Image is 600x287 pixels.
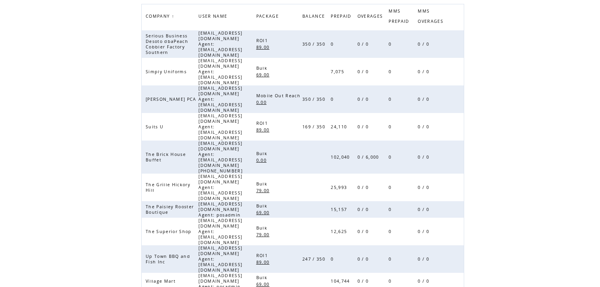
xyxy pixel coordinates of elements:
span: 0 [389,207,393,212]
span: Bulk [256,275,269,280]
span: Bulk [256,225,269,231]
span: 12,625 [331,229,349,234]
span: [EMAIL_ADDRESS][DOMAIN_NAME] Agent: [EMAIL_ADDRESS][DOMAIN_NAME] [198,85,242,113]
span: 25,993 [331,185,349,190]
span: 0 [389,256,393,262]
span: 0 / 0 [418,207,431,212]
span: [EMAIL_ADDRESS][DOMAIN_NAME] Agent: [EMAIL_ADDRESS][DOMAIN_NAME] [198,174,242,201]
span: [EMAIL_ADDRESS][DOMAIN_NAME] Agent: [EMAIL_ADDRESS][DOMAIN_NAME] [PHONE_NUMBER] [198,141,244,174]
span: Bulk [256,65,269,71]
span: 247 / 350 [302,256,327,262]
span: 0 [331,41,335,47]
span: 102,040 [331,154,352,160]
a: OVERAGES [357,11,387,23]
a: MMS OVERAGES [418,6,447,28]
span: PREPAID [331,11,353,23]
span: 104,744 [331,278,352,284]
span: 0 [389,229,393,234]
span: 350 / 350 [302,41,327,47]
a: 89.00 [256,258,274,265]
span: 0 / 0 [357,207,371,212]
span: 79.00 [256,188,272,193]
span: 24,110 [331,124,349,130]
a: MMS PREPAID [389,6,413,28]
span: [PERSON_NAME] PCA [146,96,198,102]
a: PACKAGE [256,11,283,23]
a: 89.00 [256,43,274,50]
span: OVERAGES [357,11,385,23]
span: [EMAIL_ADDRESS][DOMAIN_NAME] Agent: [EMAIL_ADDRESS][DOMAIN_NAME] [198,245,242,273]
span: Suits U [146,124,165,130]
a: 69.00 [256,280,274,287]
a: 69.00 [256,71,274,78]
span: 0 / 0 [357,185,371,190]
span: 0 / 0 [418,96,431,102]
span: COMPANY [146,11,172,23]
span: Village Mart [146,278,178,284]
span: 69.00 [256,210,272,215]
span: The Paisley Rooster Boutique [146,204,194,215]
span: ROI1 [256,120,270,126]
span: Mobile Out Reach [256,93,302,98]
span: 0.00 [256,157,269,163]
span: 0 [331,96,335,102]
span: 0 [389,154,393,160]
span: 350 / 350 [302,96,327,102]
span: Serious Business Desoto dbaPeach Cobbler Factory Southern [146,33,188,55]
a: USER NAME [198,13,229,18]
span: ROI1 [256,253,270,258]
span: [EMAIL_ADDRESS][DOMAIN_NAME] Agent: [EMAIL_ADDRESS][DOMAIN_NAME] [198,113,242,141]
span: 89.00 [256,127,272,133]
span: MMS OVERAGES [418,6,445,28]
span: The Superior Shop [146,229,194,234]
span: The Grille Hickory Hill [146,182,190,193]
span: 79.00 [256,232,272,237]
span: Simply Uniforms [146,69,189,74]
span: The Brick House Buffet [146,152,186,163]
span: BALANCE [302,11,327,23]
a: BALANCE [302,11,329,23]
span: 0 / 0 [357,41,371,47]
span: [EMAIL_ADDRESS][DOMAIN_NAME] Agent: [EMAIL_ADDRESS][DOMAIN_NAME] [198,58,242,85]
a: COMPANY↑ [146,14,174,19]
a: 89.00 [256,126,274,133]
span: 0 / 0 [357,69,371,74]
span: 0.00 [256,100,269,105]
span: 7,075 [331,69,346,74]
span: MMS PREPAID [389,6,411,28]
span: 0 [389,185,393,190]
span: 0 [389,41,393,47]
a: 0.00 [256,98,270,105]
span: 0 / 0 [357,278,371,284]
span: 0 / 0 [418,185,431,190]
span: 0 / 0 [418,124,431,130]
span: 69.00 [256,281,272,287]
span: 0 [389,69,393,74]
span: 0 / 0 [418,154,431,160]
span: 89.00 [256,259,272,265]
span: 0 / 0 [357,256,371,262]
span: [EMAIL_ADDRESS][DOMAIN_NAME] Agent: [EMAIL_ADDRESS][DOMAIN_NAME] [198,218,242,245]
span: 0 / 0 [357,124,371,130]
span: 0 [331,256,335,262]
span: 15,157 [331,207,349,212]
span: USER NAME [198,11,229,23]
span: 0 [389,278,393,284]
span: [EMAIL_ADDRESS][DOMAIN_NAME] Agent: posadmin [198,201,243,218]
span: Bulk [256,151,269,156]
a: 69.00 [256,209,274,215]
span: ROI1 [256,38,270,43]
span: 0 / 0 [418,41,431,47]
span: PACKAGE [256,11,281,23]
span: 0 / 6,000 [357,154,381,160]
a: 79.00 [256,231,274,237]
span: 0 / 0 [357,96,371,102]
a: 79.00 [256,187,274,193]
span: 0 / 0 [418,256,431,262]
span: 169 / 350 [302,124,327,130]
span: 0 / 0 [418,229,431,234]
a: 0.00 [256,156,270,163]
span: Bulk [256,181,269,187]
span: 0 / 0 [357,229,371,234]
span: [EMAIL_ADDRESS][DOMAIN_NAME] Agent: [EMAIL_ADDRESS][DOMAIN_NAME] [198,30,242,58]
